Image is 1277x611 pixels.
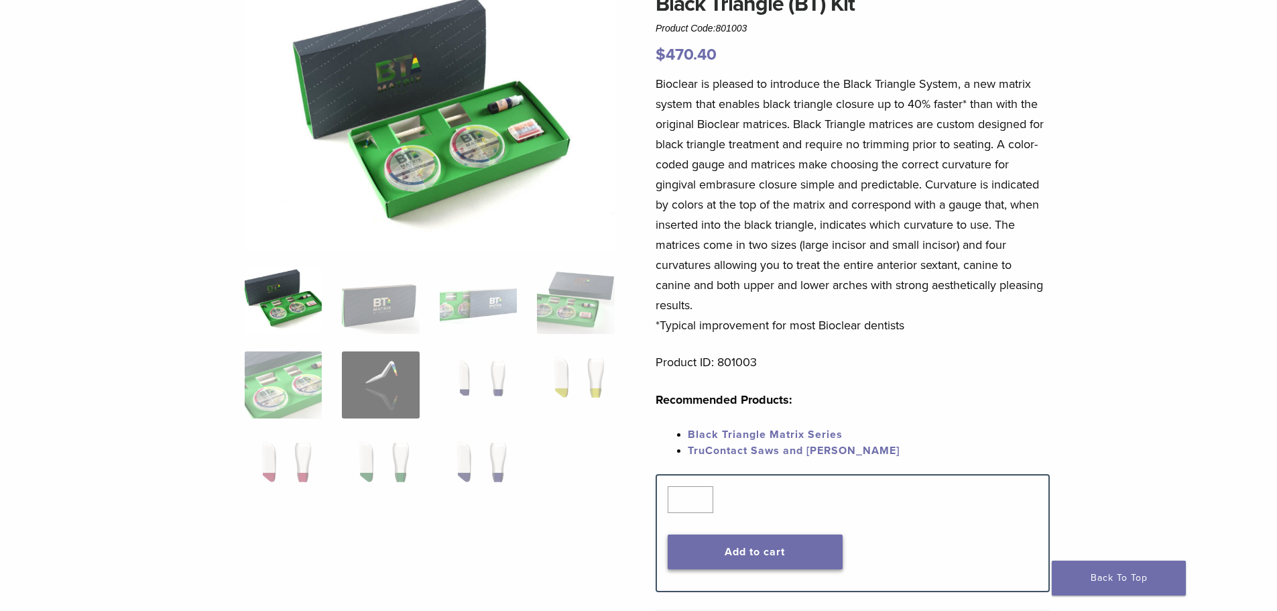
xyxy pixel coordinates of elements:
p: Product ID: 801003 [656,352,1050,372]
bdi: 470.40 [656,45,717,64]
span: Product Code: [656,23,747,34]
img: Intro-Black-Triangle-Kit-6-Copy-e1548792917662-324x324.jpg [245,267,322,334]
p: Bioclear is pleased to introduce the Black Triangle System, a new matrix system that enables blac... [656,74,1050,335]
a: Back To Top [1052,561,1186,596]
img: Black Triangle (BT) Kit - Image 8 [537,351,614,419]
strong: Recommended Products: [656,392,792,407]
a: TruContact Saws and [PERSON_NAME] [688,444,900,457]
button: Add to cart [668,535,843,569]
img: Black Triangle (BT) Kit - Image 10 [342,436,419,503]
img: Black Triangle (BT) Kit - Image 2 [342,267,419,334]
img: Black Triangle (BT) Kit - Image 9 [245,436,322,503]
img: Black Triangle (BT) Kit - Image 6 [342,351,419,419]
img: Black Triangle (BT) Kit - Image 4 [537,267,614,334]
span: $ [656,45,666,64]
img: Black Triangle (BT) Kit - Image 5 [245,351,322,419]
img: Black Triangle (BT) Kit - Image 7 [440,351,517,419]
a: Black Triangle Matrix Series [688,428,843,441]
img: Black Triangle (BT) Kit - Image 3 [440,267,517,334]
img: Black Triangle (BT) Kit - Image 11 [440,436,517,503]
span: 801003 [716,23,747,34]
